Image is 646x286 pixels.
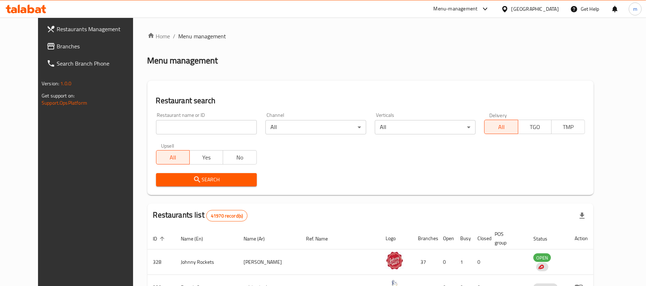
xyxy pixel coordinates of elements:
[175,249,238,275] td: Johnny Rockets
[57,42,140,51] span: Branches
[223,150,256,165] button: No
[495,230,519,247] span: POS group
[386,252,404,270] img: Johnny Rockets
[147,55,218,66] h2: Menu management
[434,5,478,13] div: Menu-management
[244,234,274,243] span: Name (Ar)
[454,228,472,249] th: Busy
[147,249,175,275] td: 328
[42,79,59,88] span: Version:
[489,113,507,118] label: Delivery
[162,175,251,184] span: Search
[536,263,548,271] div: Indicates that the vendor menu management has been moved to DH Catalog service
[226,152,254,163] span: No
[193,152,220,163] span: Yes
[156,150,190,165] button: All
[551,120,585,134] button: TMP
[161,143,174,148] label: Upsell
[179,32,226,40] span: Menu management
[42,91,75,100] span: Get support on:
[156,173,257,186] button: Search
[412,249,437,275] td: 37
[454,249,472,275] td: 1
[533,234,557,243] span: Status
[265,120,366,134] div: All
[206,210,247,221] div: Total records count
[207,213,247,219] span: 41970 record(s)
[412,228,437,249] th: Branches
[41,38,146,55] a: Branches
[484,120,518,134] button: All
[380,228,412,249] th: Logo
[57,59,140,68] span: Search Branch Phone
[574,207,591,224] div: Export file
[555,122,582,132] span: TMP
[375,120,476,134] div: All
[153,210,248,221] h2: Restaurants list
[173,32,176,40] li: /
[60,79,71,88] span: 1.0.0
[41,20,146,38] a: Restaurants Management
[41,55,146,72] a: Search Branch Phone
[147,32,170,40] a: Home
[181,234,213,243] span: Name (En)
[147,32,594,40] nav: breadcrumb
[153,234,167,243] span: ID
[472,249,489,275] td: 0
[156,120,257,134] input: Search for restaurant name or ID..
[57,25,140,33] span: Restaurants Management
[569,228,594,249] th: Action
[472,228,489,249] th: Closed
[42,98,87,108] a: Support.OpsPlatform
[437,249,454,275] td: 0
[487,122,515,132] span: All
[437,228,454,249] th: Open
[538,264,544,270] img: delivery hero logo
[156,95,585,106] h2: Restaurant search
[159,152,187,163] span: All
[518,120,552,134] button: TGO
[238,249,300,275] td: [PERSON_NAME]
[189,150,223,165] button: Yes
[533,254,551,262] span: OPEN
[521,122,549,132] span: TGO
[511,5,559,13] div: [GEOGRAPHIC_DATA]
[306,234,337,243] span: Ref. Name
[633,5,637,13] span: m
